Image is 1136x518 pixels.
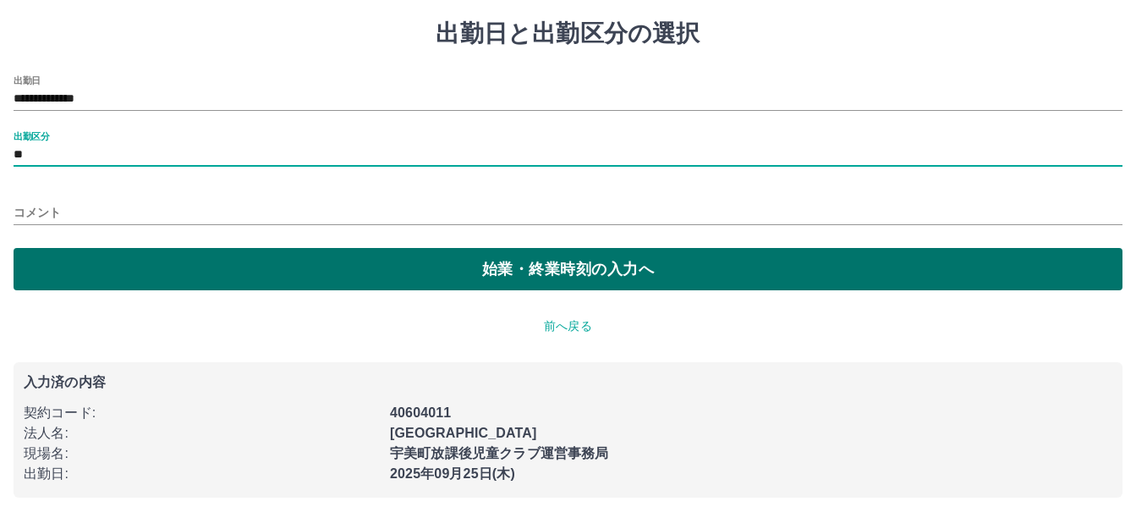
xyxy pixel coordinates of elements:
label: 出勤日 [14,74,41,86]
b: 40604011 [390,405,451,420]
button: 始業・終業時刻の入力へ [14,248,1122,290]
b: 宇美町放課後児童クラブ運営事務局 [390,446,608,460]
p: 契約コード : [24,403,380,423]
b: [GEOGRAPHIC_DATA] [390,426,537,440]
label: 出勤区分 [14,129,49,142]
p: 入力済の内容 [24,376,1112,389]
b: 2025年09月25日(木) [390,466,515,481]
h1: 出勤日と出勤区分の選択 [14,19,1122,48]
p: 前へ戻る [14,317,1122,335]
p: 出勤日 : [24,464,380,484]
p: 法人名 : [24,423,380,444]
p: 現場名 : [24,444,380,464]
